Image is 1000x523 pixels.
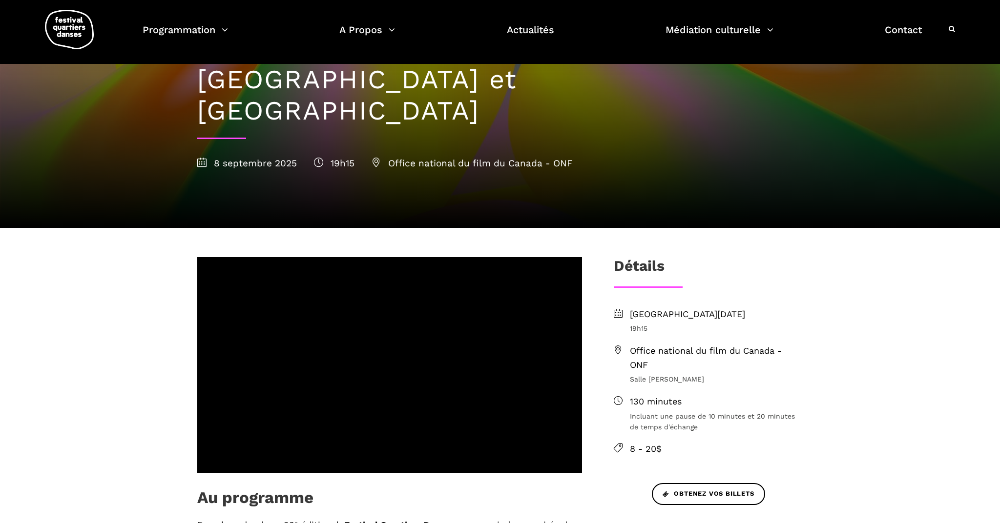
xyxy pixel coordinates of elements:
[663,489,754,499] span: Obtenez vos billets
[630,395,803,409] span: 130 minutes
[630,307,803,322] span: [GEOGRAPHIC_DATA][DATE]
[630,323,803,334] span: 19h15
[197,158,297,169] span: 8 septembre 2025
[630,374,803,384] span: Salle [PERSON_NAME]
[197,257,582,473] iframe: Teaser Cinéma international : regards chorégraphiques de la Pologne, Brighton et Montréal
[143,21,228,50] a: Programmation
[885,21,922,50] a: Contact
[372,158,573,169] span: Office national du film du Canada - ONF
[652,483,765,505] a: Obtenez vos billets
[630,442,803,456] span: 8 - 20$
[666,21,773,50] a: Médiation culturelle
[630,344,803,372] span: Office national du film du Canada - ONF
[507,21,554,50] a: Actualités
[614,257,665,282] h3: Détails
[314,158,354,169] span: 19h15
[630,411,803,433] span: Incluant une pause de 10 minutes et 20 minutes de temps d'échange
[339,21,395,50] a: A Propos
[45,10,94,49] img: logo-fqd-med
[197,488,313,512] h1: Au programme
